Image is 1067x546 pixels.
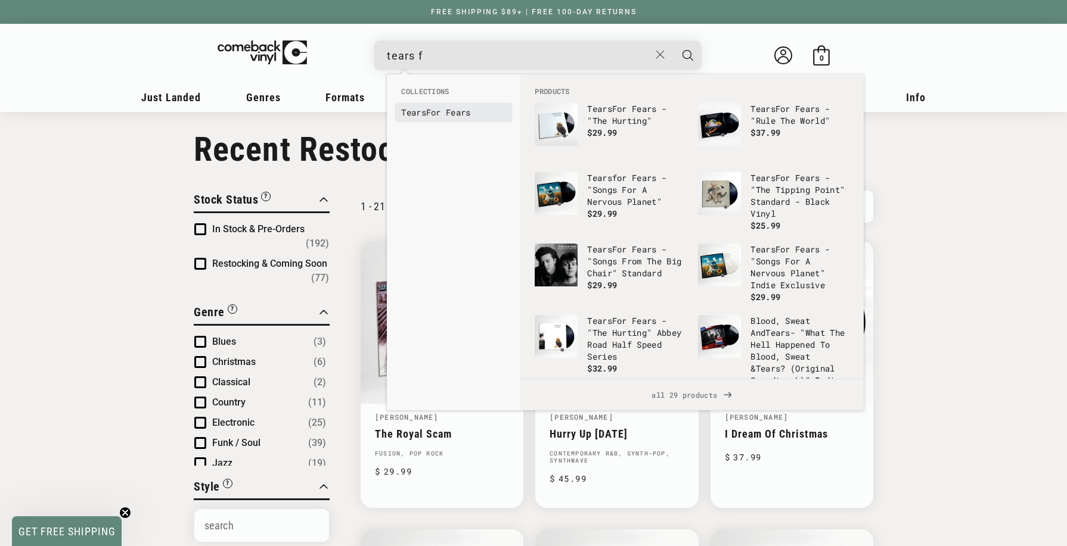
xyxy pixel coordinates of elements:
li: products: Tears For Fears - "The Tipping Point" Standard - Black Vinyl [692,166,855,238]
li: Collections [395,86,512,103]
span: $29.99 [587,208,617,219]
a: Tears For Fears - "The Hurting" TearsFor Fears - "The Hurting" $29.99 [535,103,686,160]
li: products: Tears For Fears - "The Hurting" [529,97,692,166]
b: Tears [750,244,776,255]
span: Formats [325,91,365,104]
span: $37.99 [750,127,780,138]
b: Tears [750,103,776,114]
img: Tears For Fears - "The Hurting" Abbey Road Half Speed Series [535,315,578,358]
div: Products [520,74,864,379]
a: Tears For Fears - "Rule The World" TearsFor Fears - "Rule The World" $37.99 [698,103,849,160]
a: TearsFor Fears [401,107,506,118]
li: products: Tears For Fears - "Songs From The Big Chair" Standard [529,238,692,307]
img: Tears For Fears - "The Hurting" [535,103,578,146]
span: Number of products: (19) [308,456,326,470]
a: Tears For Fears - "The Tipping Point" Standard - Black Vinyl TearsFor Fears - "The Tipping Point"... [698,172,849,232]
span: 0 [820,54,824,63]
b: Tears [401,107,426,118]
span: all 29 products [530,379,854,410]
img: Tears For Fears - "Songs From The Big Chair" Standard [535,244,578,286]
input: Search Options [194,509,329,542]
b: Tears [756,363,781,374]
span: Style [194,479,220,494]
span: Number of products: (2) [314,375,326,389]
span: Country [212,397,246,408]
a: Tears For Fears - "The Hurting" Abbey Road Half Speed Series TearsFor Fears - "The Hurting" Abbey... [535,315,686,375]
span: In Stock & Pre-Orders [212,223,305,235]
b: Tears [750,172,776,183]
a: [PERSON_NAME] [375,412,439,422]
span: Genre [194,305,225,319]
span: Blues [212,336,236,347]
span: Number of products: (77) [311,271,329,285]
img: Tears For Fears - "Songs For A Nervous Planet" Indie Exclusive [698,244,741,286]
span: Restocking & Coming Soon [212,258,327,269]
li: products: Tears For Fears - "Songs For A Nervous Planet" Indie Exclusive [692,238,855,309]
img: Blood, Sweat And Tears - "What The Hell Happened To Blood, Sweat & Tears? (Original Soundtrack)" ... [698,315,741,358]
button: Filter by Genre [194,303,237,324]
span: Number of products: (6) [314,355,326,369]
p: For Fears - "The Tipping Point" Standard - Black Vinyl [750,172,849,220]
li: products: Tears For Fears - "The Hurting" Abbey Road Half Speed Series [529,309,692,380]
a: Blood, Sweat And Tears - "What The Hell Happened To Blood, Sweat & Tears? (Original Soundtrack)" ... [698,315,849,410]
a: The Royal Scam [375,428,509,440]
li: Products [529,86,855,97]
button: Search [673,40,703,70]
a: Tears For Fears - "Songs From The Big Chair" Standard TearsFor Fears - "Songs From The Big Chair"... [535,244,686,301]
span: Info [906,91,926,104]
span: Classical [212,376,250,388]
b: Tears [587,244,612,255]
div: Search [374,40,702,70]
p: 1 - 21 of 269 products [361,200,458,213]
input: When autocomplete results are available use up and down arrows to review and enter to select [387,43,650,68]
span: Number of products: (25) [308,416,326,430]
span: Jazz [212,457,232,469]
span: Number of products: (192) [306,236,329,251]
span: Number of products: (3) [314,335,326,349]
span: $32.99 [587,363,617,374]
span: Electronic [212,417,255,428]
li: products: Tears For Fears - "Rule The World" [692,97,855,166]
p: For Fears - "The Hurting" Abbey Road Half Speed Series [587,315,686,363]
b: Tears [587,172,612,183]
div: Collections [387,74,520,128]
a: FREE SHIPPING $89+ | FREE 100-DAY RETURNS [419,8,649,16]
span: Genres [246,91,281,104]
button: Close teaser [119,507,131,519]
a: I Dream Of Christmas [725,428,859,440]
span: $29.99 [587,279,617,291]
span: $29.99 [587,127,617,138]
p: Blood, Sweat And - "What The Hell Happened To Blood, Sweat & ? (Original Soundtrack)" Indie Exclu... [750,315,849,398]
span: Just Landed [141,91,201,104]
div: GET FREE SHIPPINGClose teaser [12,516,122,546]
p: For Fears - "Songs From The Big Chair" Standard [587,244,686,279]
a: Hurry Up [DATE] [550,428,684,440]
a: Tears For Fears - "Songs For A Nervous Planet" Indie Exclusive TearsFor Fears - "Songs For A Nerv... [698,244,849,303]
span: Number of products: (11) [308,395,326,410]
a: all 29 products [520,379,864,410]
span: $29.99 [750,291,780,302]
span: Stock Status [194,192,258,207]
span: Number of products: (39) [308,436,326,450]
p: for Fears - "Songs For A Nervous Planet" [587,172,686,208]
span: $25.99 [750,220,780,231]
img: Tears for Fears - "Songs For A Nervous Planet" [535,172,578,215]
b: Tears [587,315,612,326]
a: [PERSON_NAME] [725,412,789,422]
div: View All [520,379,864,410]
h1: Recent Restocks [194,130,873,169]
p: For Fears - "Songs For A Nervous Planet" Indie Exclusive [750,244,849,291]
li: products: Tears for Fears - "Songs For A Nervous Planet" [529,166,692,235]
p: For Fears - "Rule The World" [750,103,849,127]
li: collections: Tears For Fears [395,103,512,122]
b: Tears [765,327,790,338]
b: Tears [587,103,612,114]
a: Tears for Fears - "Songs For A Nervous Planet" Tearsfor Fears - "Songs For A Nervous Planet" $29.99 [535,172,686,229]
li: products: Blood, Sweat And Tears - "What The Hell Happened To Blood, Sweat & Tears? (Original Sou... [692,309,855,416]
button: Filter by Style [194,478,232,498]
button: Filter by Stock Status [194,191,271,211]
img: Tears For Fears - "Rule The World" [698,103,741,146]
span: Funk / Soul [212,437,260,448]
img: Tears For Fears - "The Tipping Point" Standard - Black Vinyl [698,172,741,215]
span: Christmas [212,356,256,367]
